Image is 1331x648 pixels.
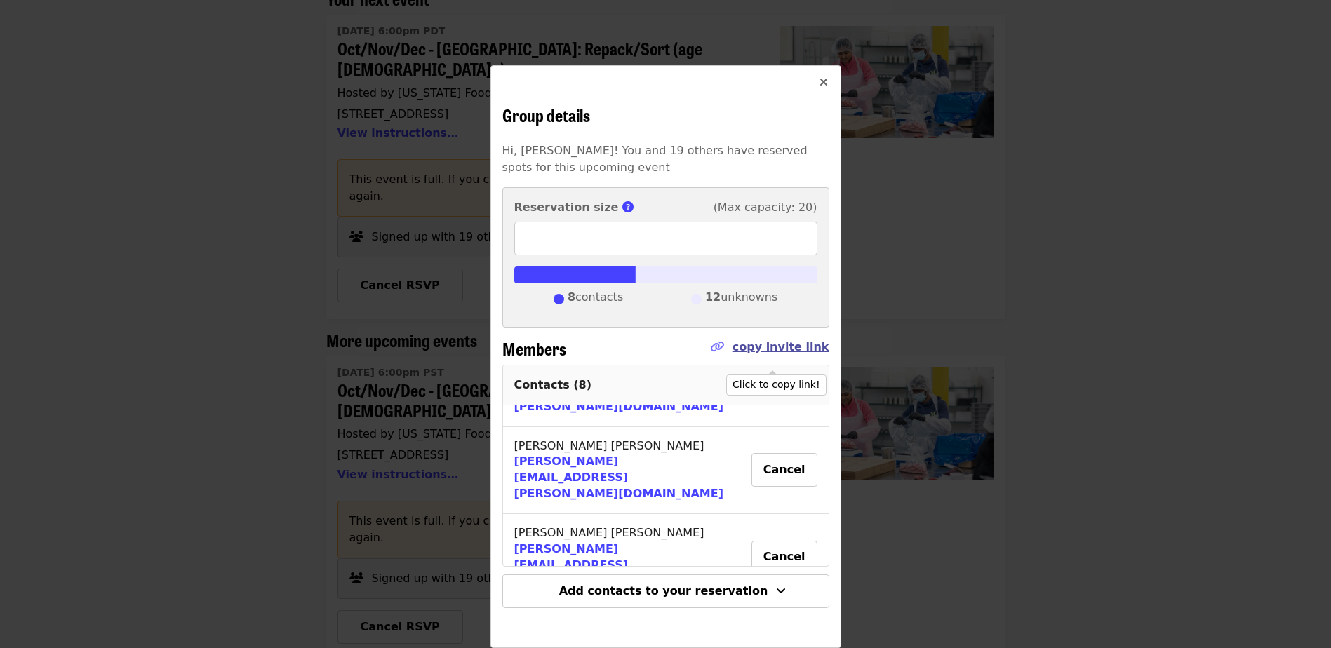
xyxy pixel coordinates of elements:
a: copy invite link [733,340,829,353]
strong: Reservation size [514,201,619,214]
th: Contacts ( 8 ) [503,365,740,405]
span: This is the number of group members you reserved spots for. [622,201,642,214]
a: [PERSON_NAME][EMAIL_ADDRESS][PERSON_NAME][DOMAIN_NAME] [514,454,724,500]
span: unknowns [705,289,777,310]
button: Add contacts to your reservation [502,574,829,608]
i: times icon [820,76,828,89]
i: circle-question icon [622,201,634,214]
button: Close [807,66,841,100]
div: Click to copy link! [726,374,827,396]
td: [PERSON_NAME] [PERSON_NAME] [503,514,740,602]
span: Add contacts to your reservation [559,584,768,598]
span: contacts [568,289,623,310]
button: Cancel [751,453,817,487]
i: angle-down icon [776,584,786,598]
a: [PERSON_NAME][EMAIL_ADDRESS][PERSON_NAME][DOMAIN_NAME] [514,367,724,413]
i: link icon [710,340,724,353]
span: Group details [502,102,590,127]
span: Members [502,336,566,360]
span: (Max capacity: 20) [714,199,817,216]
strong: 8 [568,290,575,304]
td: [PERSON_NAME] [PERSON_NAME] [503,427,740,515]
span: Hi, [PERSON_NAME]! You and 19 others have reserved spots for this upcoming event [502,144,808,174]
strong: 12 [705,290,721,304]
